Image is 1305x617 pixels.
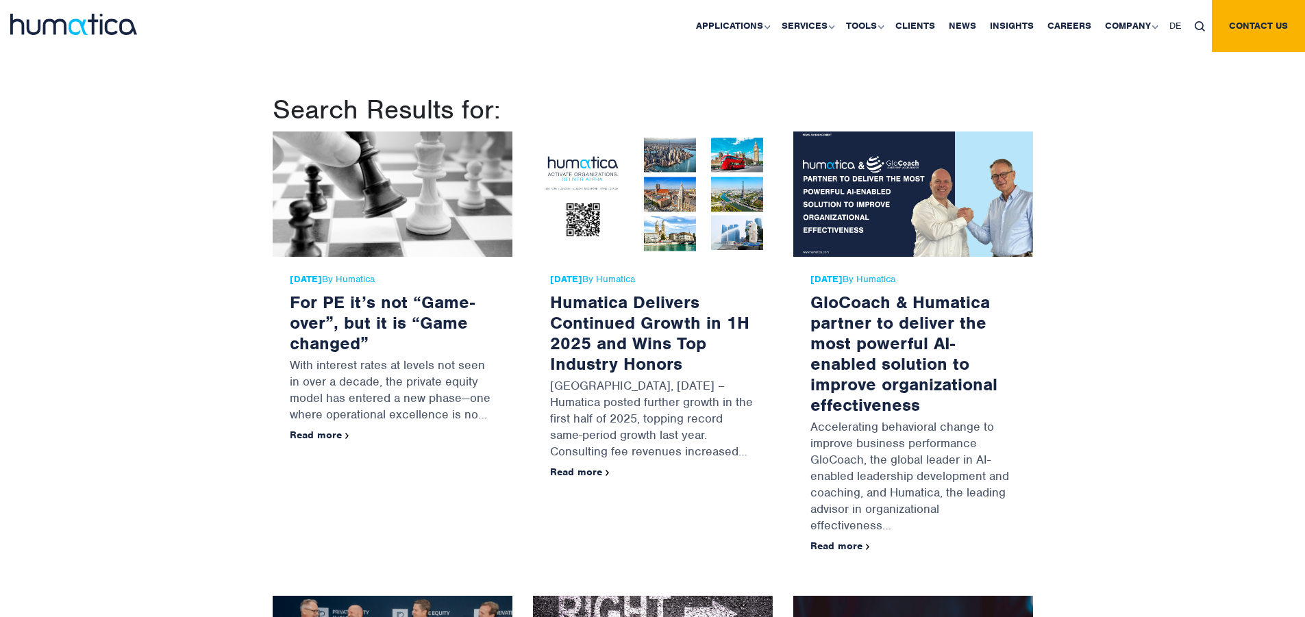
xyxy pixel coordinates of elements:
[273,93,1033,126] h1: Search Results for:
[345,433,349,439] img: arrowicon
[550,291,749,375] a: Humatica Delivers Continued Growth in 1H 2025 and Wins Top Industry Honors
[290,273,322,285] strong: [DATE]
[290,274,495,285] span: By Humatica
[810,291,997,416] a: GloCoach & Humatica partner to deliver the most powerful AI-enabled solution to improve organizat...
[550,274,756,285] span: By Humatica
[10,14,137,35] img: logo
[810,540,870,552] a: Read more
[866,544,870,550] img: arrowicon
[1195,21,1205,32] img: search_icon
[273,131,512,257] img: For PE it’s not “Game-over”, but it is “Game changed”
[550,273,582,285] strong: [DATE]
[810,273,843,285] strong: [DATE]
[550,374,756,466] p: [GEOGRAPHIC_DATA], [DATE] – Humatica posted further growth in the first half of 2025, topping rec...
[606,470,610,476] img: arrowicon
[290,291,475,354] a: For PE it’s not “Game-over”, but it is “Game changed”
[810,274,1016,285] span: By Humatica
[1169,20,1181,32] span: DE
[810,415,1016,540] p: Accelerating behavioral change to improve business performance GloCoach, the global leader in AI-...
[533,131,773,257] img: Humatica Delivers Continued Growth in 1H 2025 and Wins Top Industry Honors
[550,466,610,478] a: Read more
[290,429,349,441] a: Read more
[290,353,495,429] p: With interest rates at levels not seen in over a decade, the private equity model has entered a n...
[793,131,1033,257] img: GloCoach & Humatica partner to deliver the most powerful AI-enabled solution to improve organizat...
